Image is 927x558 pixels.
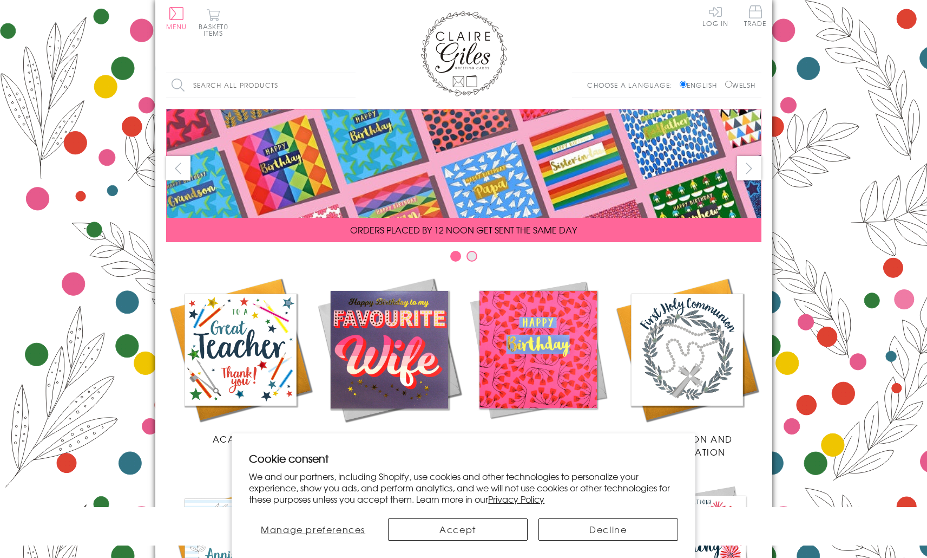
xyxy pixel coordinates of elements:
[261,523,365,536] span: Manage preferences
[744,5,767,27] span: Trade
[538,518,678,541] button: Decline
[613,275,761,458] a: Communion and Confirmation
[350,223,577,236] span: ORDERS PLACED BY 12 NOON GET SENT THE SAME DAY
[353,432,424,445] span: New Releases
[725,81,732,88] input: Welsh
[166,250,761,267] div: Carousel Pagination
[166,73,356,98] input: Search all products
[203,22,228,38] span: 0 items
[488,492,544,505] a: Privacy Policy
[166,156,190,180] button: prev
[450,251,461,262] button: Carousel Page 1 (Current Slide)
[249,518,377,541] button: Manage preferences
[680,81,687,88] input: English
[249,471,678,504] p: We and our partners, including Shopify, use cookies and other technologies to personalize your ex...
[166,7,187,30] button: Menu
[466,251,477,262] button: Carousel Page 2
[166,22,187,31] span: Menu
[725,80,756,90] label: Welsh
[587,80,678,90] p: Choose a language:
[641,432,733,458] span: Communion and Confirmation
[737,156,761,180] button: next
[464,275,613,445] a: Birthdays
[512,432,564,445] span: Birthdays
[345,73,356,98] input: Search
[680,80,722,90] label: English
[315,275,464,445] a: New Releases
[702,5,728,27] a: Log In
[388,518,528,541] button: Accept
[213,432,268,445] span: Academic
[199,9,228,36] button: Basket0 items
[249,451,678,466] h2: Cookie consent
[166,275,315,445] a: Academic
[744,5,767,29] a: Trade
[420,11,507,96] img: Claire Giles Greetings Cards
